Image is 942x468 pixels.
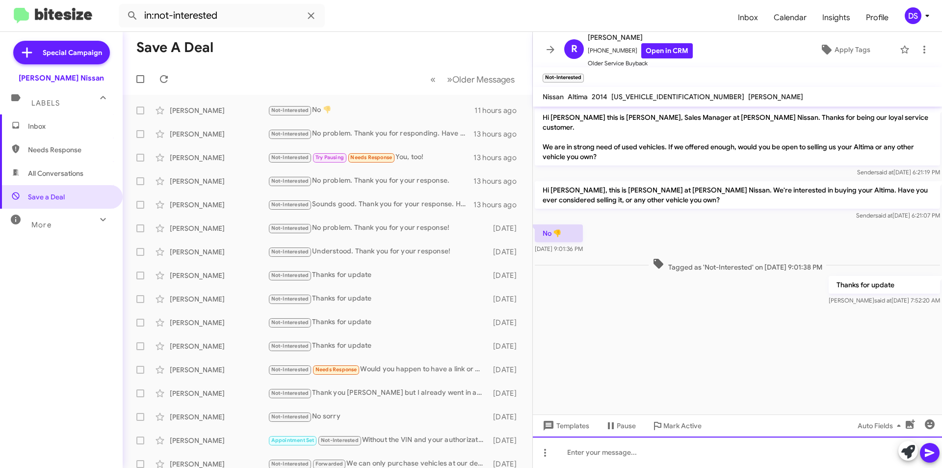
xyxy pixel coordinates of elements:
div: [DATE] [488,223,524,233]
div: [DATE] [488,412,524,422]
span: Nissan [543,92,564,101]
span: Save a Deal [28,192,65,202]
div: DS [905,7,921,24]
h1: Save a Deal [136,40,213,55]
span: Not-Interested [271,131,309,137]
div: No 👎 [268,105,474,116]
span: Not-Interested [271,461,309,467]
small: Not-Interested [543,74,584,83]
div: Without the VIN and your authorization to obtain a payoff quote, there's no way for us to know. D... [268,435,488,446]
nav: Page navigation example [425,69,521,89]
span: Not-Interested [271,248,309,255]
div: [PERSON_NAME] [170,341,268,351]
button: Pause [597,417,644,435]
span: [PERSON_NAME] [DATE] 7:52:20 AM [829,297,940,304]
span: [PHONE_NUMBER] [588,43,693,58]
a: Insights [814,3,858,32]
span: Not-Interested [271,178,309,184]
div: You, too! [268,152,473,163]
span: Older Messages [452,74,515,85]
button: Previous [424,69,442,89]
div: [DATE] [488,271,524,280]
span: [PERSON_NAME] [588,31,693,43]
span: Sender [DATE] 6:21:07 PM [856,212,940,219]
div: [PERSON_NAME] [170,294,268,304]
div: [PERSON_NAME] [170,200,268,210]
span: [DATE] 9:01:36 PM [535,245,583,252]
div: Understood. Thank you for your response! [268,246,488,257]
div: [DATE] [488,365,524,375]
span: Not-Interested [271,225,309,231]
span: said at [876,168,893,176]
div: 13 hours ago [473,153,524,163]
a: Inbox [730,3,766,32]
span: [PERSON_NAME] [748,92,803,101]
span: Not-Interested [321,437,359,443]
span: Not-Interested [271,390,309,396]
span: Auto Fields [858,417,905,435]
div: [PERSON_NAME] [170,388,268,398]
button: Templates [533,417,597,435]
div: [PERSON_NAME] [170,318,268,328]
button: DS [896,7,931,24]
div: [PERSON_NAME] [170,436,268,445]
span: Needs Response [350,154,392,161]
a: Special Campaign [13,41,110,64]
span: Not-Interested [271,107,309,113]
span: Appointment Set [271,437,314,443]
div: 13 hours ago [473,176,524,186]
div: [PERSON_NAME] [170,365,268,375]
span: All Conversations [28,168,83,178]
div: Thanks for update [268,293,488,304]
div: [PERSON_NAME] [170,129,268,139]
span: « [430,73,436,85]
span: said at [874,297,891,304]
button: Apply Tags [794,41,895,58]
p: Hi [PERSON_NAME], this is [PERSON_NAME] at [PERSON_NAME] Nissan. We're interested in buying your ... [535,181,940,209]
span: Not-Interested [271,296,309,302]
div: [PERSON_NAME] [170,247,268,257]
span: Not-Interested [271,319,309,326]
p: Hi [PERSON_NAME] this is [PERSON_NAME], Sales Manager at [PERSON_NAME] Nissan. Thanks for being o... [535,109,940,165]
span: Older Service Buyback [588,58,693,68]
div: [DATE] [488,436,524,445]
div: Thank you [PERSON_NAME] but I already went in and spoke with [PERSON_NAME] [268,387,488,399]
div: [PERSON_NAME] [170,412,268,422]
span: Try Pausing [315,154,344,161]
span: Labels [31,99,60,108]
div: Would you happen to have a link or pictures of your inventory? Thanks [268,364,488,375]
button: Mark Active [644,417,709,435]
p: No 👎 [535,224,583,242]
span: [US_VEHICLE_IDENTIFICATION_NUMBER] [611,92,744,101]
p: Thanks for update [829,276,940,294]
div: [DATE] [488,341,524,351]
a: Profile [858,3,896,32]
span: Needs Response [315,366,357,373]
button: Next [441,69,521,89]
span: Needs Response [28,145,111,155]
span: Tagged as 'Not-Interested' on [DATE] 9:01:38 PM [649,258,826,272]
span: Special Campaign [43,48,102,57]
div: Sounds good. Thank you for your response. Have a great evening. [268,199,473,210]
button: Auto Fields [850,417,913,435]
div: 13 hours ago [473,129,524,139]
div: 11 hours ago [474,106,524,115]
span: 2014 [592,92,607,101]
span: » [447,73,452,85]
a: Calendar [766,3,814,32]
span: More [31,220,52,229]
span: said at [875,212,892,219]
div: [DATE] [488,294,524,304]
div: Thanks for update [268,317,488,328]
span: Not-Interested [271,154,309,161]
div: [PERSON_NAME] [170,176,268,186]
div: No sorry [268,411,488,422]
span: Pause [617,417,636,435]
span: R [571,41,577,57]
input: Search [119,4,325,28]
div: [DATE] [488,318,524,328]
div: No problem. Thank you for your response. [268,175,473,187]
span: Altima [568,92,588,101]
span: Not-Interested [271,201,309,208]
